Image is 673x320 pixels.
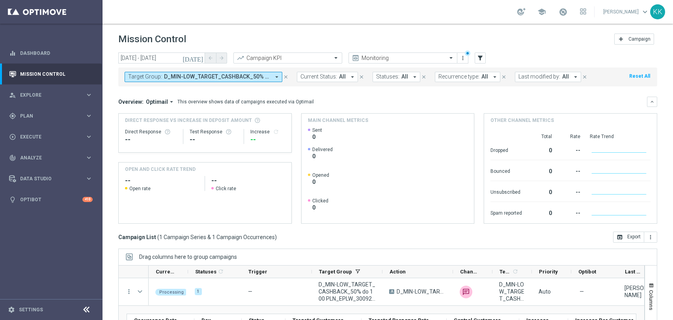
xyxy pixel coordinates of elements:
[561,143,580,156] div: --
[85,133,93,140] i: keyboard_arrow_right
[373,72,420,82] button: Statuses: All arrow_drop_down
[613,232,644,243] button: open_in_browser Export
[438,73,479,80] span: Recurrence type:
[216,267,224,276] span: Calculate column
[389,289,394,294] span: A
[216,185,236,192] span: Click rate
[9,133,16,140] i: play_circle_outline
[531,164,552,177] div: 0
[376,73,399,80] span: Statuses:
[155,288,188,296] colored-tag: Processing
[512,268,518,275] i: refresh
[349,52,457,64] ng-select: Monitoring
[195,288,202,295] div: 1
[250,129,285,135] div: Increase
[118,98,144,105] h3: Overview:
[125,176,198,185] h2: --
[9,113,93,119] div: gps_fixed Plan keyboard_arrow_right
[9,196,93,203] div: lightbulb Optibot +10
[168,98,175,105] i: arrow_drop_down
[211,176,285,185] h2: --
[9,154,16,161] i: track_changes
[312,153,333,160] span: 0
[20,43,93,64] a: Dashboard
[561,185,580,198] div: --
[300,73,337,80] span: Current Status:
[205,52,216,64] button: arrow_back
[491,73,498,80] i: arrow_drop_down
[581,73,588,81] button: close
[20,114,85,118] span: Plan
[9,50,93,56] div: equalizer Dashboard
[500,73,507,81] button: close
[499,281,525,302] span: D_MIN-LOW_TARGET_CASHBACK_50% do 100 PLN_EPLW_300925_SMS
[125,135,177,144] div: --
[9,154,85,161] div: Analyze
[9,71,93,77] div: Mission Control
[531,206,552,219] div: 0
[539,288,551,295] span: Auto
[218,268,224,275] i: refresh
[481,73,488,80] span: All
[273,73,280,80] i: arrow_drop_down
[250,135,285,144] div: --
[146,98,168,105] span: Optimail
[275,234,277,241] span: )
[625,269,644,275] span: Last Modified By
[460,55,466,61] i: more_vert
[118,234,277,241] h3: Campaign List
[9,112,16,120] i: gps_fixed
[531,143,552,156] div: 0
[628,72,651,80] button: Reset All
[352,54,360,62] i: preview
[460,286,472,298] img: SMS
[273,129,279,135] i: refresh
[308,117,368,124] h4: Main channel metrics
[625,284,651,299] div: Katarzyna Kamińska
[562,73,569,80] span: All
[20,189,82,210] a: Optibot
[582,74,587,80] i: close
[144,98,177,105] button: Optimail arrow_drop_down
[531,185,552,198] div: 0
[282,73,289,81] button: close
[465,51,470,56] div: There are unsaved changes
[435,72,500,82] button: Recurrence type: All arrow_drop_down
[590,133,651,140] div: Rate Trend
[650,4,665,19] div: KK
[490,117,554,124] h4: Other channel metrics
[602,6,650,18] a: [PERSON_NAME]keyboard_arrow_down
[9,189,93,210] div: Optibot
[9,175,85,182] div: Data Studio
[20,155,85,160] span: Analyze
[125,166,196,173] h4: OPEN AND CLICK RATE TREND
[339,73,346,80] span: All
[190,135,238,144] div: --
[518,73,560,80] span: Last modified by:
[628,36,651,42] span: Campaign
[19,307,43,312] a: Settings
[283,74,289,80] i: close
[490,164,522,177] div: Bounced
[129,185,151,192] span: Open rate
[319,281,376,302] span: D_MIN-LOW_TARGET_CASHBACK_50% do 100 PLN_EPLW_300925_SMS
[459,53,467,63] button: more_vert
[20,93,85,97] span: Explore
[139,254,237,260] div: Row Groups
[613,234,657,240] multiple-options-button: Export to CSV
[648,290,654,310] span: Columns
[9,134,93,140] div: play_circle_outline Execute keyboard_arrow_right
[159,234,275,241] span: 1 Campaign Series & 1 Campaign Occurrences
[411,73,418,80] i: arrow_drop_down
[181,52,205,64] button: [DATE]
[190,129,238,135] div: Test Response
[9,64,93,84] div: Mission Control
[477,54,484,62] i: filter_alt
[358,73,365,81] button: close
[641,7,649,16] span: keyboard_arrow_down
[390,269,406,275] span: Action
[312,146,333,153] span: Delivered
[531,133,552,140] div: Total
